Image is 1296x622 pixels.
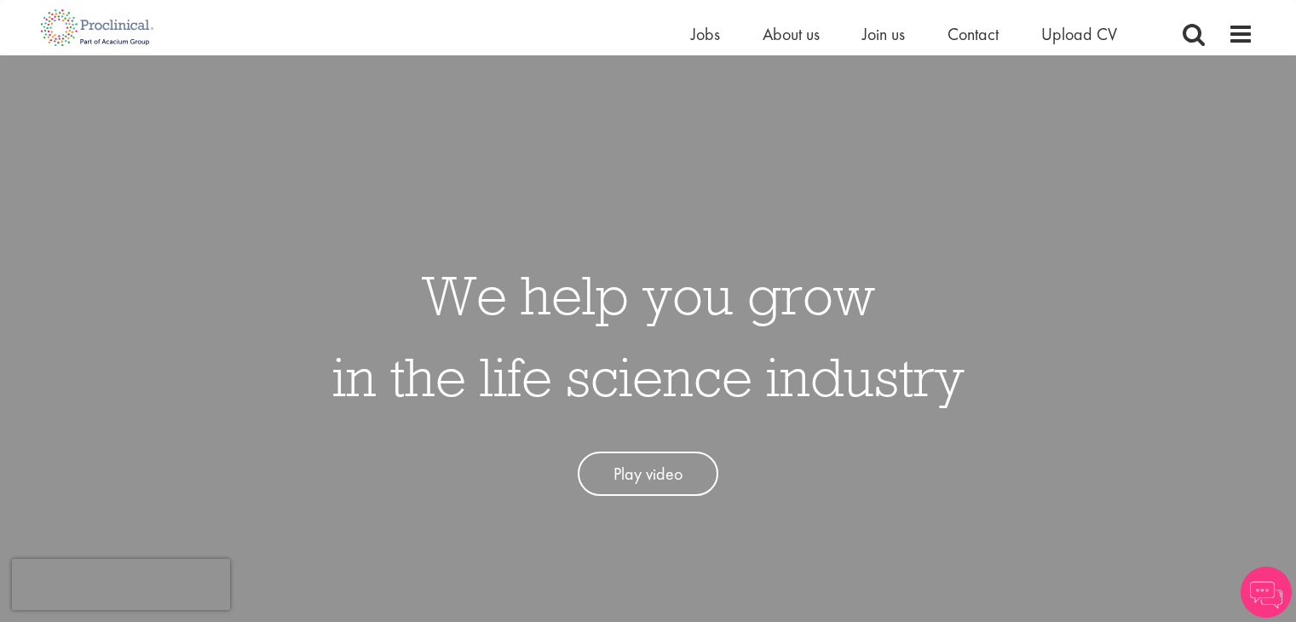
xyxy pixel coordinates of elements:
[862,23,905,45] a: Join us
[948,23,999,45] a: Contact
[763,23,820,45] a: About us
[1241,567,1292,618] img: Chatbot
[1041,23,1117,45] a: Upload CV
[578,452,718,497] a: Play video
[332,254,965,418] h1: We help you grow in the life science industry
[691,23,720,45] a: Jobs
